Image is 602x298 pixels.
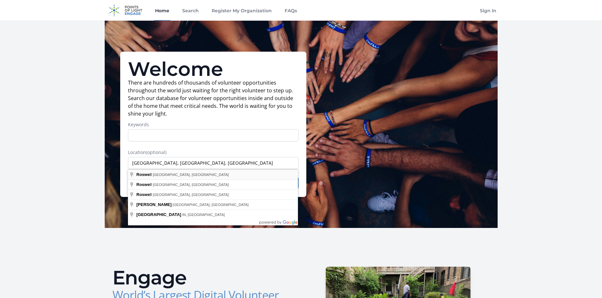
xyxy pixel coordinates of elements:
[173,203,248,207] span: [GEOGRAPHIC_DATA], [GEOGRAPHIC_DATA]
[136,182,153,187] span: ll
[112,268,296,287] h2: Engage
[136,212,181,217] span: [GEOGRAPHIC_DATA]
[182,213,225,217] span: IN, [GEOGRAPHIC_DATA]
[146,149,166,155] span: (optional)
[153,183,229,187] span: [GEOGRAPHIC_DATA], [GEOGRAPHIC_DATA]
[136,172,150,177] span: Roswe
[136,172,153,177] span: ll
[128,149,299,156] label: Location
[153,173,229,177] span: [GEOGRAPHIC_DATA], [GEOGRAPHIC_DATA]
[153,193,229,197] span: [GEOGRAPHIC_DATA], [GEOGRAPHIC_DATA]
[136,182,150,187] span: Roswe
[128,157,299,169] input: Enter a location
[128,79,299,118] p: There are hundreds of thousands of volunteer opportunities throughout the world just waiting for ...
[136,192,150,197] span: Roswe
[128,121,299,128] label: Keywords
[136,202,172,207] span: [PERSON_NAME]
[128,59,299,79] h1: Welcome
[136,192,153,197] span: ll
